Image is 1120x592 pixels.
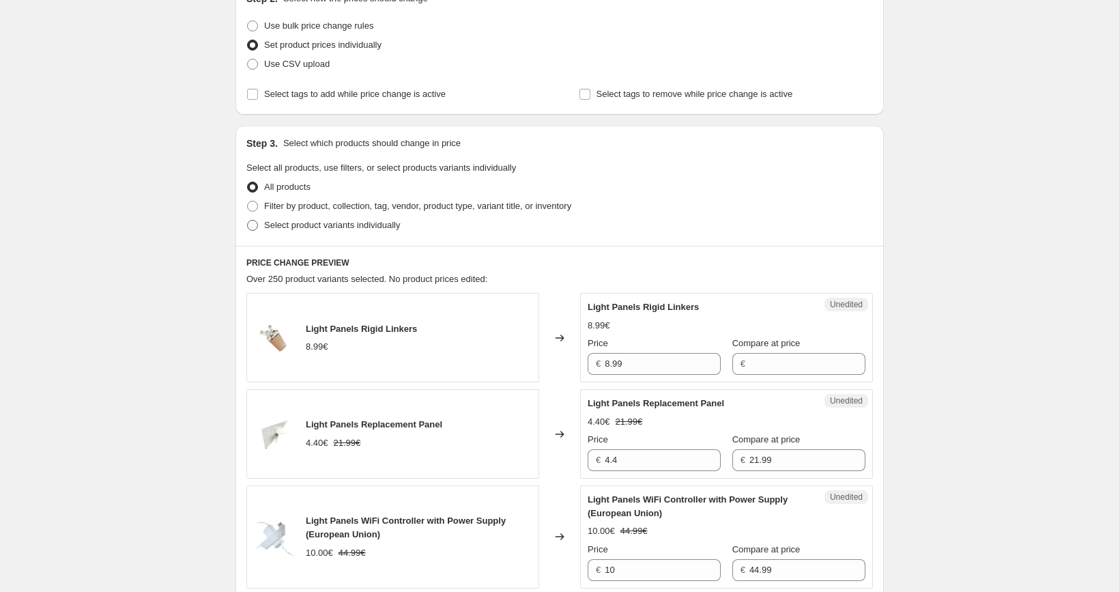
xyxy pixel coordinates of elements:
[588,494,788,518] span: Light Panels WiFi Controller with Power Supply (European Union)
[246,163,516,173] span: Select all products, use filters, or select products variants individually
[339,546,366,560] strike: 44.99€
[596,455,601,465] span: €
[616,415,643,429] strike: 21.99€
[741,565,745,575] span: €
[588,338,608,348] span: Price
[264,220,400,230] span: Select product variants individually
[830,492,863,503] span: Unedited
[588,415,610,429] div: 4.40€
[741,455,745,465] span: €
[732,544,801,554] span: Compare at price
[254,318,295,358] img: nanoleaf-aurora-linkers-9-pack_80x.jpg
[306,516,506,539] span: Light Panels WiFi Controller with Power Supply (European Union)
[306,324,417,334] span: Light Panels Rigid Linkers
[264,201,571,211] span: Filter by product, collection, tag, vendor, product type, variant title, or inventory
[597,89,793,99] span: Select tags to remove while price change is active
[246,274,487,284] span: Over 250 product variants selected. No product prices edited:
[306,419,442,429] span: Light Panels Replacement Panel
[596,565,601,575] span: €
[588,302,699,312] span: Light Panels Rigid Linkers
[264,182,311,192] span: All products
[588,434,608,445] span: Price
[254,516,295,557] img: POWER_80x.jpg
[588,398,724,408] span: Light Panels Replacement Panel
[306,340,328,354] div: 8.99€
[334,436,361,450] strike: 21.99€
[246,137,278,150] h2: Step 3.
[283,137,461,150] p: Select which products should change in price
[254,414,295,455] img: aurora-single-panel-tape-linker_80x.jpg
[588,524,615,538] div: 10.00€
[588,544,608,554] span: Price
[620,524,648,538] strike: 44.99€
[588,319,610,333] div: 8.99€
[830,299,863,310] span: Unedited
[732,338,801,348] span: Compare at price
[264,89,446,99] span: Select tags to add while price change is active
[264,40,382,50] span: Set product prices individually
[264,20,373,31] span: Use bulk price change rules
[264,59,330,69] span: Use CSV upload
[732,434,801,445] span: Compare at price
[306,546,333,560] div: 10.00€
[246,257,873,268] h6: PRICE CHANGE PREVIEW
[741,358,745,369] span: €
[830,395,863,406] span: Unedited
[306,436,328,450] div: 4.40€
[596,358,601,369] span: €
